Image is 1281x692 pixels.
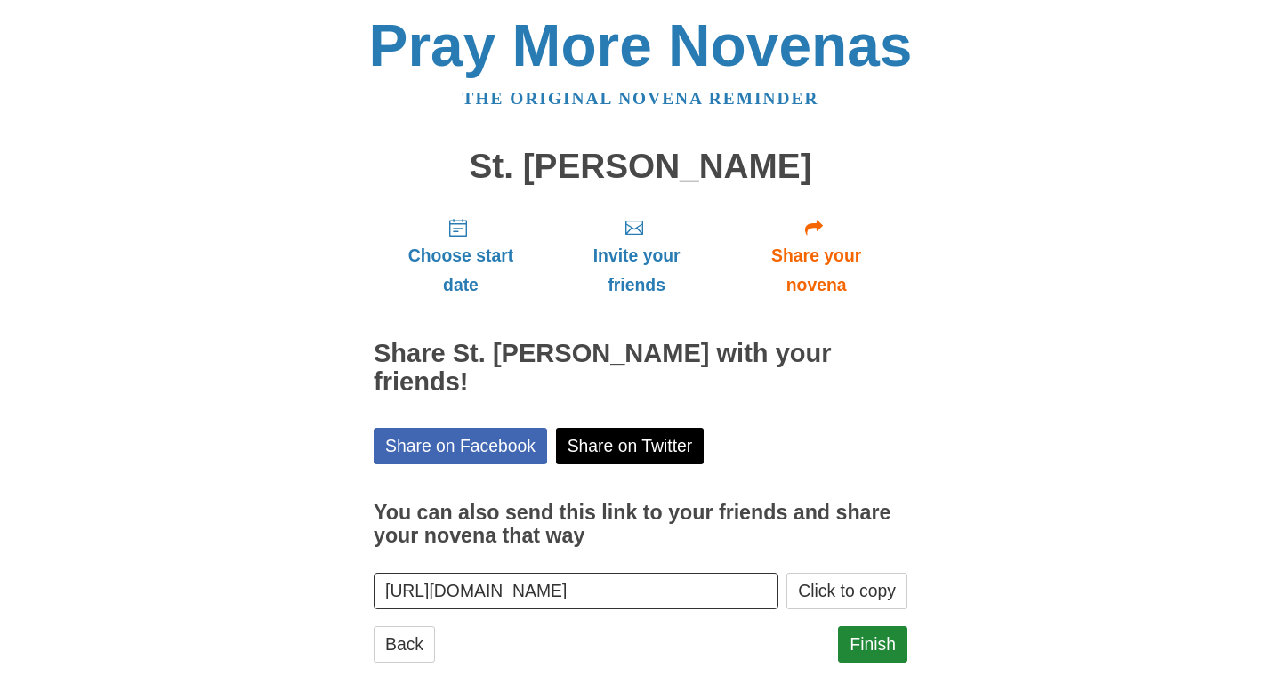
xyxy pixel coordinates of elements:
a: Choose start date [374,203,548,309]
span: Share your novena [743,241,890,300]
a: Pray More Novenas [369,12,913,78]
a: Share on Facebook [374,428,547,464]
a: Finish [838,626,907,663]
a: Share your novena [725,203,907,309]
a: Share on Twitter [556,428,705,464]
button: Click to copy [786,573,907,609]
span: Choose start date [391,241,530,300]
h3: You can also send this link to your friends and share your novena that way [374,502,907,547]
a: Back [374,626,435,663]
a: The original novena reminder [463,89,819,108]
span: Invite your friends [566,241,707,300]
a: Invite your friends [548,203,725,309]
h2: Share St. [PERSON_NAME] with your friends! [374,340,907,397]
h1: St. [PERSON_NAME] [374,148,907,186]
